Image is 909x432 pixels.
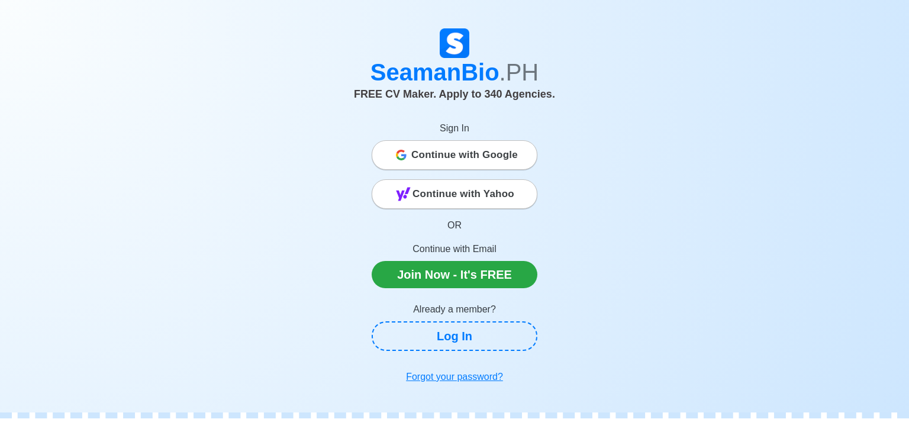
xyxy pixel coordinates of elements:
[372,140,537,170] button: Continue with Google
[406,372,503,382] u: Forgot your password?
[372,179,537,209] button: Continue with Yahoo
[372,218,537,233] p: OR
[372,242,537,256] p: Continue with Email
[372,321,537,351] a: Log In
[412,182,514,206] span: Continue with Yahoo
[372,261,537,288] a: Join Now - It's FREE
[499,59,539,85] span: .PH
[372,121,537,136] p: Sign In
[126,58,783,86] h1: SeamanBio
[411,143,518,167] span: Continue with Google
[354,88,555,100] span: FREE CV Maker. Apply to 340 Agencies.
[372,365,537,389] a: Forgot your password?
[372,302,537,317] p: Already a member?
[440,28,469,58] img: Logo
